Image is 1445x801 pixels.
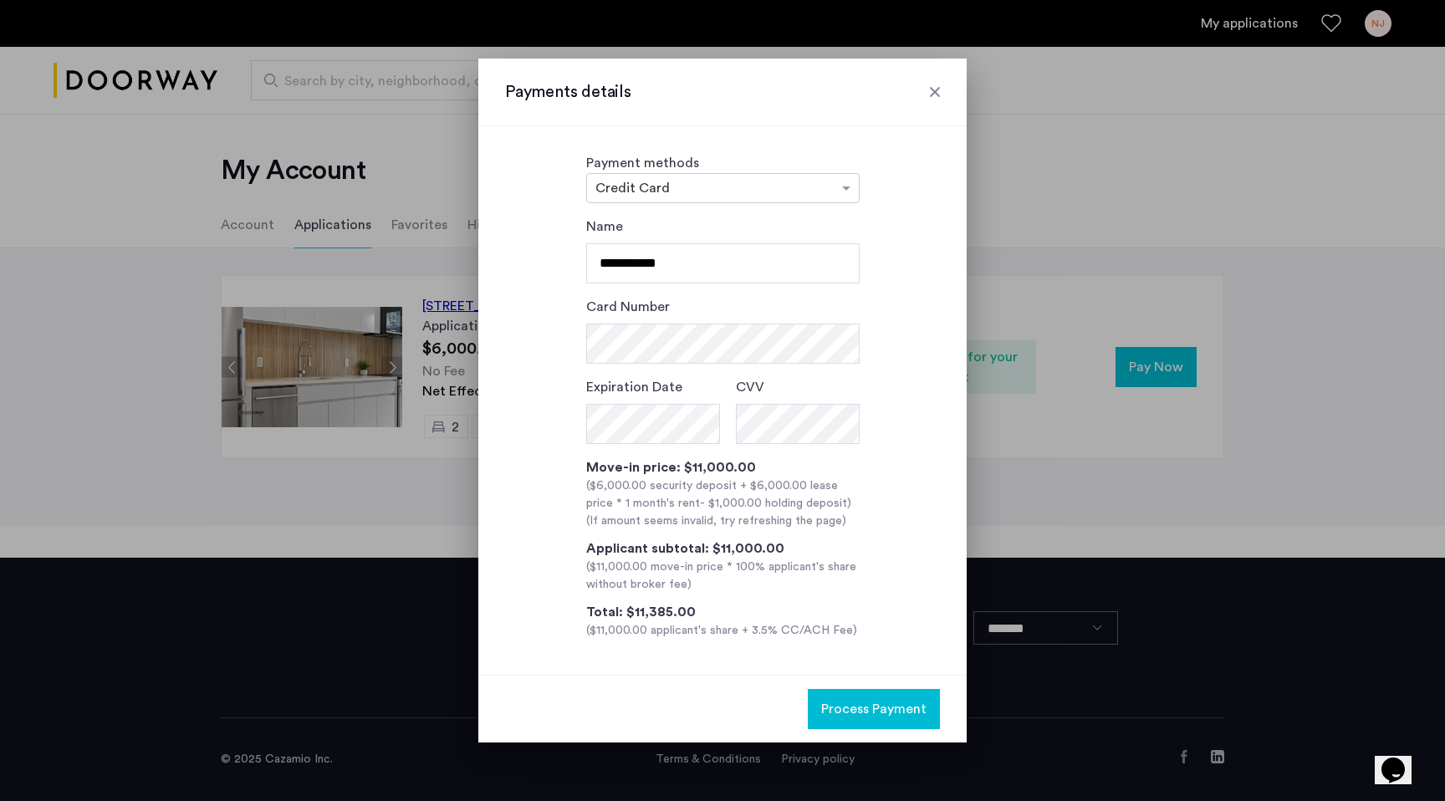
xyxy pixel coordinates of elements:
[808,689,940,729] button: button
[586,622,860,640] div: ($11,000.00 applicant's share + 3.5% CC/ACH Fee)
[586,605,696,619] span: Total: $11,385.00
[736,377,764,397] label: CVV
[1375,734,1428,784] iframe: chat widget
[586,217,623,237] label: Name
[586,538,860,559] div: Applicant subtotal: $11,000.00
[586,477,860,513] div: ($6,000.00 security deposit + $6,000.00 lease price * 1 month's rent )
[586,297,670,317] label: Card Number
[505,80,940,104] h3: Payments details
[586,457,860,477] div: Move-in price: $11,000.00
[700,497,847,509] span: - $1,000.00 holding deposit
[586,156,699,170] label: Payment methods
[821,699,927,719] span: Process Payment
[586,513,860,530] div: (If amount seems invalid, try refreshing the page)
[586,559,860,594] div: ($11,000.00 move-in price * 100% applicant's share without broker fee)
[586,377,682,397] label: Expiration Date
